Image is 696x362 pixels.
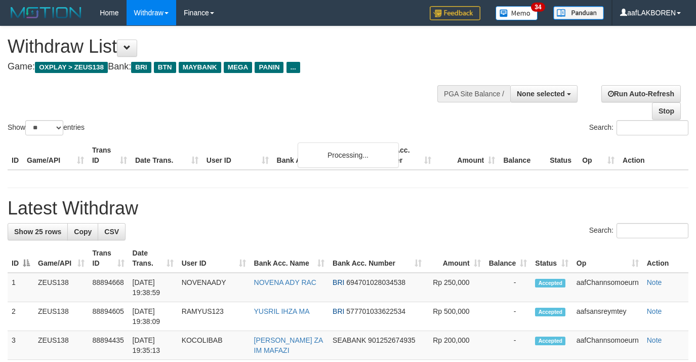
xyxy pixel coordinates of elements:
span: PANIN [255,62,283,73]
td: aafsansreymtey [572,302,643,331]
a: Show 25 rows [8,223,68,240]
th: Op: activate to sort column ascending [572,244,643,273]
th: Balance: activate to sort column ascending [485,244,531,273]
span: None selected [517,90,565,98]
a: Note [647,336,662,344]
th: Bank Acc. Name [273,141,372,170]
span: Copy 901252674935 to clipboard [368,336,415,344]
div: PGA Site Balance / [437,85,510,102]
img: Feedback.jpg [430,6,480,20]
td: ZEUS138 [34,273,89,302]
span: ... [286,62,300,73]
span: SEABANK [333,336,366,344]
label: Search: [589,223,688,238]
a: NOVENA ADY RAC [254,278,316,286]
td: KOCOLIBAB [178,331,250,360]
td: - [485,302,531,331]
th: Game/API: activate to sort column ascending [34,244,89,273]
input: Search: [617,223,688,238]
th: Bank Acc. Number [372,141,435,170]
td: 88894668 [89,273,129,302]
a: Run Auto-Refresh [601,85,681,102]
a: Note [647,307,662,315]
label: Search: [589,120,688,135]
span: BRI [131,62,151,73]
th: User ID [202,141,273,170]
th: Trans ID: activate to sort column ascending [89,244,129,273]
h1: Withdraw List [8,37,454,57]
th: Action [643,244,688,273]
td: ZEUS138 [34,302,89,331]
span: OXPLAY > ZEUS138 [35,62,108,73]
span: CSV [104,228,119,236]
a: Stop [652,102,681,120]
th: Bank Acc. Number: activate to sort column ascending [329,244,426,273]
img: panduan.png [553,6,604,20]
th: Status [546,141,578,170]
th: Date Trans.: activate to sort column ascending [129,244,178,273]
th: Action [619,141,688,170]
td: [DATE] 19:35:13 [129,331,178,360]
td: 88894605 [89,302,129,331]
td: ZEUS138 [34,331,89,360]
span: BRI [333,307,344,315]
td: Rp 250,000 [426,273,485,302]
a: Note [647,278,662,286]
td: [DATE] 19:38:59 [129,273,178,302]
td: RAMYUS123 [178,302,250,331]
div: Processing... [298,142,399,168]
td: 88894435 [89,331,129,360]
td: 3 [8,331,34,360]
label: Show entries [8,120,85,135]
td: NOVENAADY [178,273,250,302]
th: Amount: activate to sort column ascending [426,244,485,273]
img: Button%20Memo.svg [496,6,538,20]
td: 1 [8,273,34,302]
td: - [485,331,531,360]
input: Search: [617,120,688,135]
th: Status: activate to sort column ascending [531,244,572,273]
td: [DATE] 19:38:09 [129,302,178,331]
span: Copy 694701028034538 to clipboard [346,278,405,286]
td: 2 [8,302,34,331]
span: MAYBANK [179,62,221,73]
td: Rp 500,000 [426,302,485,331]
td: aafChannsomoeurn [572,331,643,360]
span: Accepted [535,279,565,287]
th: Game/API [23,141,88,170]
td: aafChannsomoeurn [572,273,643,302]
th: ID: activate to sort column descending [8,244,34,273]
th: Op [578,141,619,170]
span: BRI [333,278,344,286]
a: CSV [98,223,126,240]
span: Copy [74,228,92,236]
th: Trans ID [88,141,131,170]
span: Accepted [535,337,565,345]
a: Copy [67,223,98,240]
span: Accepted [535,308,565,316]
a: YUSRIL IHZA MA [254,307,310,315]
td: Rp 200,000 [426,331,485,360]
h1: Latest Withdraw [8,198,688,219]
h4: Game: Bank: [8,62,454,72]
select: Showentries [25,120,63,135]
button: None selected [510,85,578,102]
a: [PERSON_NAME] ZA IM MAFAZI [254,336,323,354]
th: ID [8,141,23,170]
th: Date Trans. [131,141,202,170]
span: Copy 577701033622534 to clipboard [346,307,405,315]
td: - [485,273,531,302]
span: 34 [531,3,545,12]
span: MEGA [224,62,253,73]
th: Balance [499,141,546,170]
span: Show 25 rows [14,228,61,236]
th: Amount [435,141,499,170]
th: Bank Acc. Name: activate to sort column ascending [250,244,329,273]
th: User ID: activate to sort column ascending [178,244,250,273]
span: BTN [154,62,176,73]
img: MOTION_logo.png [8,5,85,20]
